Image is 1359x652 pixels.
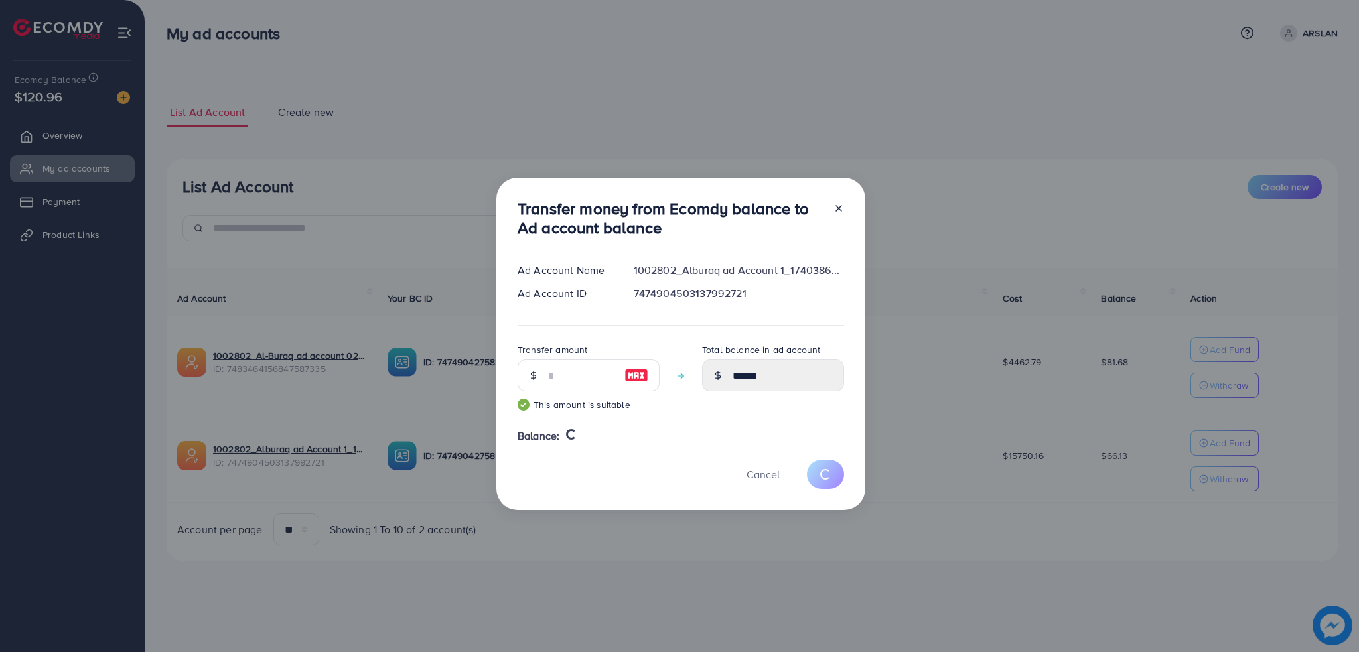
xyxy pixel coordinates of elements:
[730,460,796,488] button: Cancel
[518,343,587,356] label: Transfer amount
[623,286,855,301] div: 7474904503137992721
[518,428,559,444] span: Balance:
[518,398,660,411] small: This amount is suitable
[702,343,820,356] label: Total balance in ad account
[518,199,823,237] h3: Transfer money from Ecomdy balance to Ad account balance
[507,286,623,301] div: Ad Account ID
[507,263,623,278] div: Ad Account Name
[623,263,855,278] div: 1002802_Alburaq ad Account 1_1740386843243
[518,399,530,411] img: guide
[747,467,780,482] span: Cancel
[624,367,648,383] img: image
